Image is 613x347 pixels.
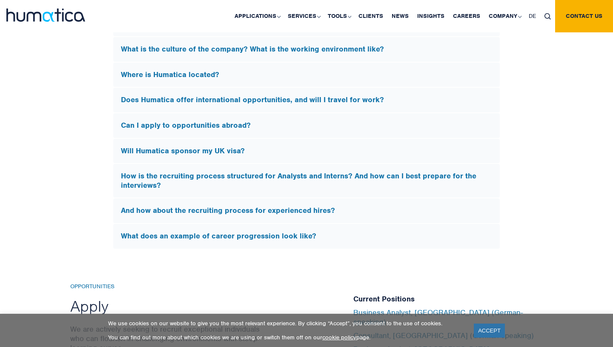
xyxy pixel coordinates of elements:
[544,13,551,20] img: search_icon
[108,334,463,341] p: You can find out more about which cookies we are using or switch them off on our page.
[121,121,492,130] h5: Can I apply to opportunities abroad?
[474,324,505,338] a: ACCEPT
[70,296,268,316] h2: Apply
[529,12,536,20] span: DE
[121,232,492,241] h5: What does an example of career progression look like?
[121,206,492,215] h5: And how about the recruiting process for experienced hires?
[121,95,492,105] h5: Does Humatica offer international opportunities, and will I travel for work?
[121,172,492,190] h5: How is the recruiting process structured for Analysts and Interns? And how can I best prepare for...
[6,9,85,22] img: logo
[70,283,268,290] h6: Opportunities
[121,45,492,54] h5: What is the culture of the company? What is the working environment like?
[121,70,492,80] h5: Where is Humatica located?
[353,295,543,304] h5: Current Positions
[353,308,523,327] a: Business Analyst, [GEOGRAPHIC_DATA] (German-speaking)
[108,320,463,327] p: We use cookies on our website to give you the most relevant experience. By clicking “Accept”, you...
[322,334,356,341] a: cookie policy
[121,146,492,156] h5: Will Humatica sponsor my UK visa?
